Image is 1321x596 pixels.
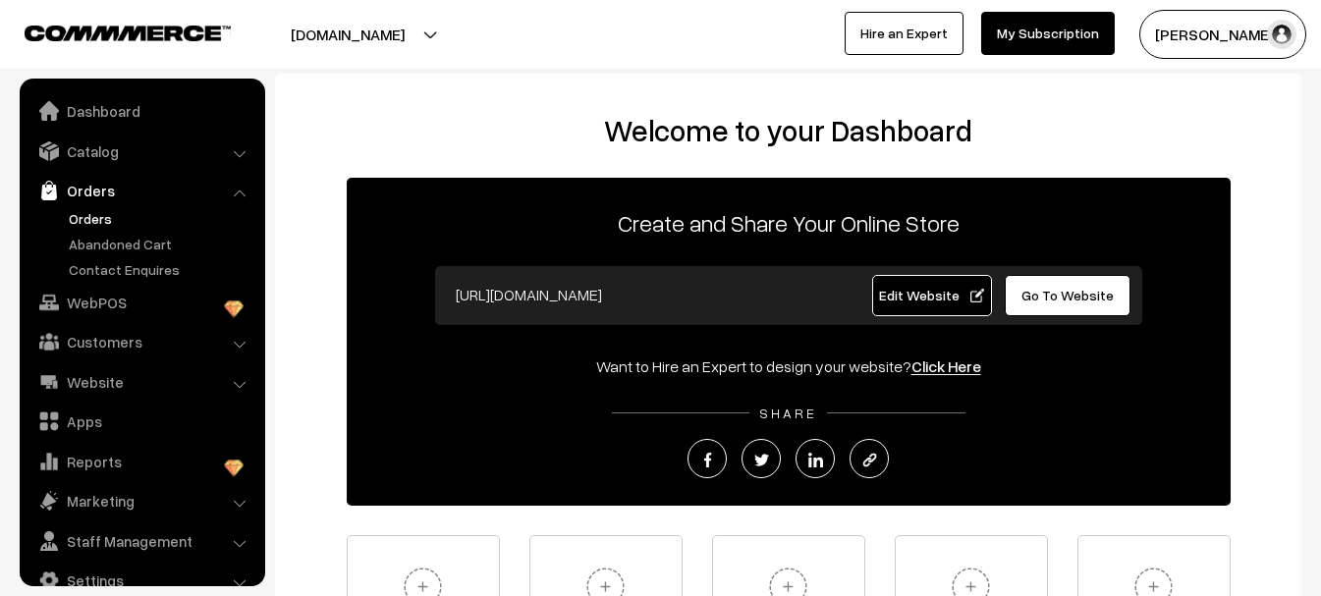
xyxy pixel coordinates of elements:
button: [DOMAIN_NAME] [222,10,473,59]
a: Reports [25,444,258,479]
a: Dashboard [25,93,258,129]
div: Want to Hire an Expert to design your website? [347,354,1231,378]
a: Marketing [25,483,258,518]
h2: Welcome to your Dashboard [295,113,1282,148]
a: Orders [64,208,258,229]
a: Apps [25,404,258,439]
button: [PERSON_NAME] [1139,10,1306,59]
a: COMMMERCE [25,20,196,43]
a: Contact Enquires [64,259,258,280]
a: Website [25,364,258,400]
a: Catalog [25,134,258,169]
a: Go To Website [1005,275,1131,316]
a: Hire an Expert [845,12,963,55]
a: Abandoned Cart [64,234,258,254]
a: Edit Website [872,275,992,316]
a: WebPOS [25,285,258,320]
span: Go To Website [1021,287,1114,303]
span: Edit Website [879,287,984,303]
img: COMMMERCE [25,26,231,40]
a: Click Here [911,356,981,376]
a: Customers [25,324,258,359]
a: Staff Management [25,523,258,559]
a: My Subscription [981,12,1115,55]
img: user [1267,20,1296,49]
p: Create and Share Your Online Store [347,205,1231,241]
span: SHARE [749,405,827,421]
a: Orders [25,173,258,208]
